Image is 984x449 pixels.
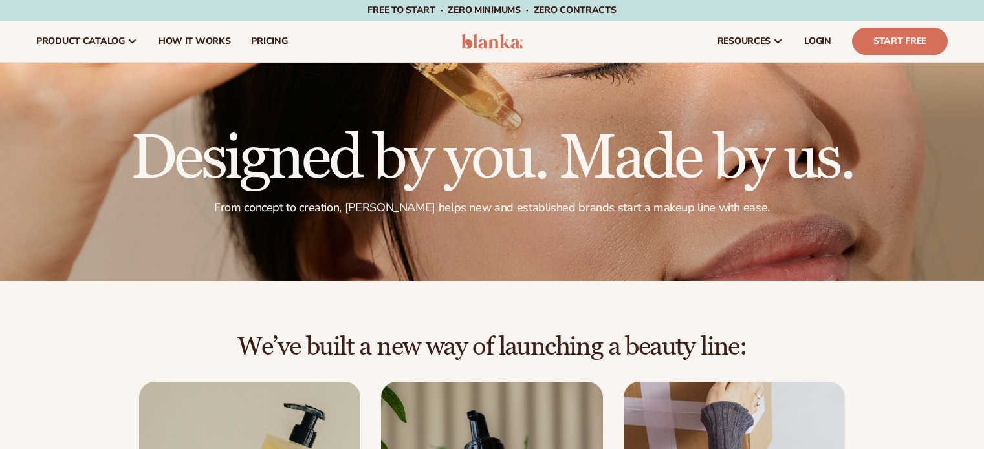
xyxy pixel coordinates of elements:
a: Start Free [852,28,948,55]
span: resources [717,36,771,47]
h2: We’ve built a new way of launching a beauty line: [36,333,948,361]
span: pricing [251,36,287,47]
a: How It Works [148,21,241,62]
a: pricing [241,21,298,62]
span: Free to start · ZERO minimums · ZERO contracts [367,4,616,16]
p: From concept to creation, [PERSON_NAME] helps new and established brands start a makeup line with... [131,200,853,215]
a: LOGIN [794,21,842,62]
a: product catalog [26,21,148,62]
span: How It Works [159,36,231,47]
span: product catalog [36,36,125,47]
img: logo [461,34,523,49]
a: resources [707,21,794,62]
h1: Designed by you. Made by us. [131,128,853,190]
span: LOGIN [804,36,831,47]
